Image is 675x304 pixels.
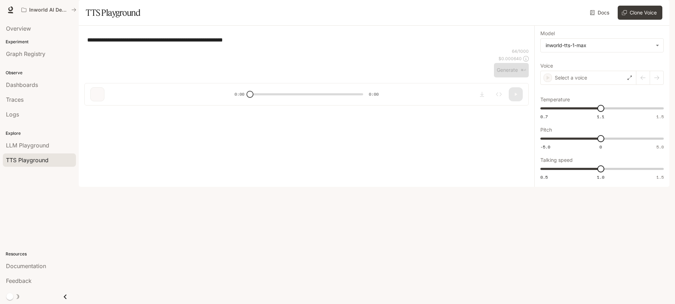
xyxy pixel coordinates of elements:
[540,158,573,163] p: Talking speed
[540,127,552,132] p: Pitch
[597,174,604,180] span: 1.0
[555,74,587,81] p: Select a voice
[541,39,663,52] div: inworld-tts-1-max
[512,48,529,54] p: 64 / 1000
[86,6,140,20] h1: TTS Playground
[540,114,548,120] span: 0.7
[18,3,79,17] button: All workspaces
[540,144,550,150] span: -5.0
[540,174,548,180] span: 0.5
[589,6,612,20] a: Docs
[540,31,555,36] p: Model
[597,114,604,120] span: 1.1
[656,174,664,180] span: 1.5
[499,56,522,62] p: $ 0.000640
[540,63,553,68] p: Voice
[29,7,69,13] p: Inworld AI Demos
[618,6,662,20] button: Clone Voice
[546,42,652,49] div: inworld-tts-1-max
[656,114,664,120] span: 1.5
[656,144,664,150] span: 5.0
[599,144,602,150] span: 0
[540,97,570,102] p: Temperature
